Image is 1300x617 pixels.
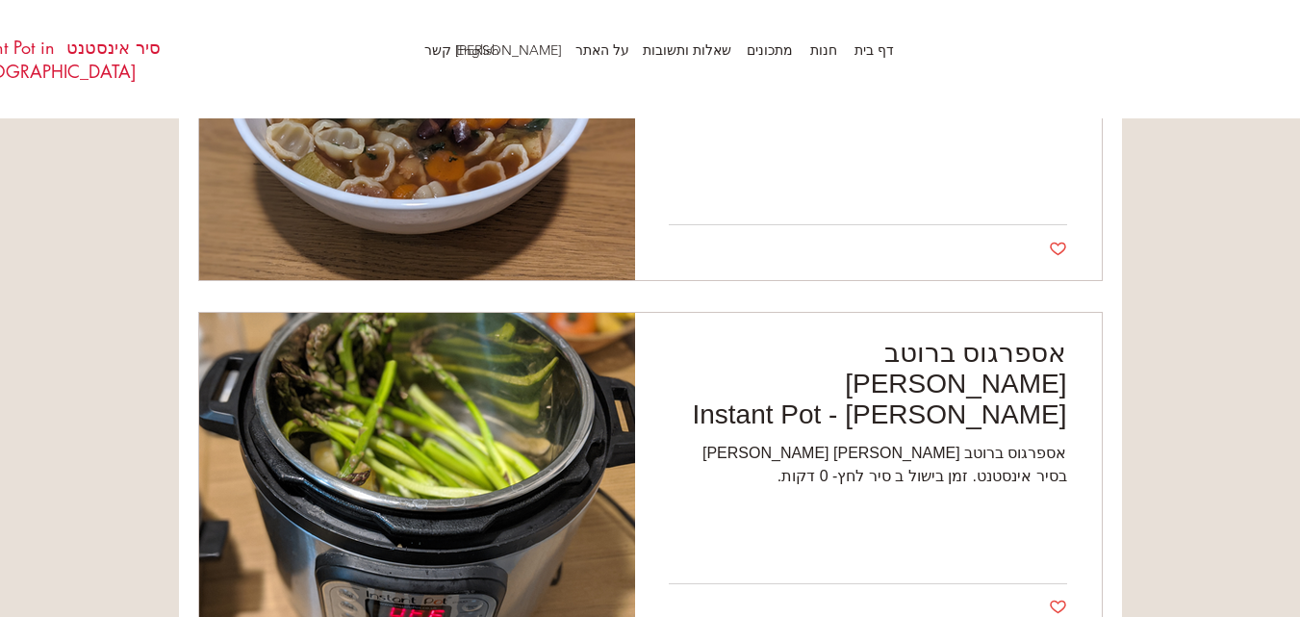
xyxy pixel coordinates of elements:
[669,337,1067,430] h2: אספרגוס ברוטב [PERSON_NAME] [PERSON_NAME] - Instant Pot
[669,442,1067,488] div: אספרגוס ברוטב [PERSON_NAME] [PERSON_NAME] בסיר אינסטנט. זמן בישול ב סיר לחץ- 0 דקות.
[741,36,803,64] a: מתכונים
[1049,598,1067,616] button: Like post
[415,36,572,64] p: [PERSON_NAME] קשר
[509,36,572,64] a: [PERSON_NAME] קשר
[1049,240,1067,258] button: Like post
[737,36,803,64] p: מתכונים
[633,36,741,64] p: שאלות ותשובות
[639,36,741,64] a: שאלות ותשובות
[566,36,639,64] p: על האתר
[403,36,904,64] nav: אתר
[845,36,904,64] p: דף בית
[446,36,509,64] a: English
[847,36,904,64] a: דף בית
[572,36,639,64] a: על האתר
[803,36,847,64] a: חנות
[669,336,1067,442] a: אספרגוס ברוטב [PERSON_NAME] [PERSON_NAME] - Instant Pot
[801,36,847,64] p: חנות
